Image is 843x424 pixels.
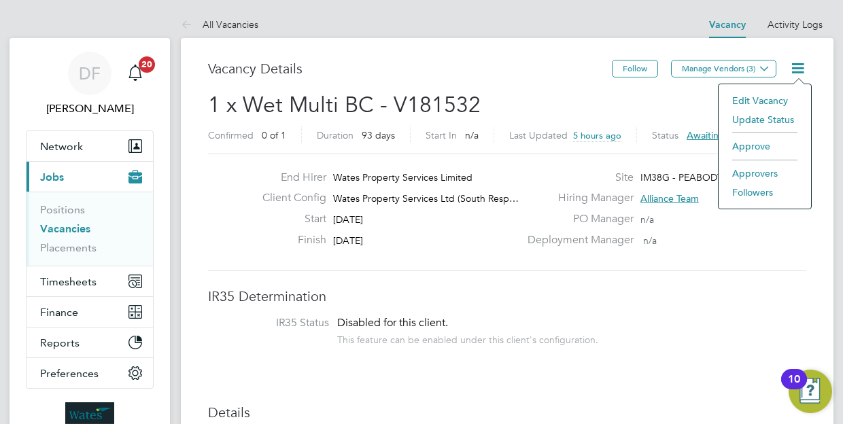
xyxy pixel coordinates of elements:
li: Approve [725,137,804,156]
span: Wates Property Services Limited [333,171,472,183]
span: Preferences [40,367,99,380]
span: 93 days [362,129,395,141]
span: Dom Fusco [26,101,154,117]
label: Start [252,212,326,226]
span: Alliance Team [640,192,699,205]
li: Update Status [725,110,804,129]
h3: IR35 Determination [208,287,806,305]
span: Finance [40,306,78,319]
h3: Details [208,404,806,421]
img: wates-logo-retina.png [65,402,114,424]
a: Positions [40,203,85,216]
a: Placements [40,241,97,254]
span: Reports [40,336,80,349]
span: Disabled for this client. [337,316,448,330]
button: Preferences [27,358,153,388]
span: Network [40,140,83,153]
span: DF [79,65,101,82]
label: Deployment Manager [519,233,634,247]
a: 20 [122,52,149,95]
label: Hiring Manager [519,191,634,205]
button: Network [27,131,153,161]
label: Duration [317,129,354,141]
label: Finish [252,233,326,247]
span: IM38G - PEABODY DTD & SPECIALIS… [640,171,812,183]
div: This feature can be enabled under this client's configuration. [337,330,598,346]
span: Timesheets [40,275,97,288]
label: Last Updated [509,129,568,141]
h3: Vacancy Details [208,60,612,77]
span: 20 [139,56,155,73]
a: Activity Logs [768,18,823,31]
label: Confirmed [208,129,254,141]
a: Vacancies [40,222,90,235]
span: [DATE] [333,213,363,226]
a: Vacancy [709,19,746,31]
button: Manage Vendors (3) [671,60,776,77]
span: 0 of 1 [262,129,286,141]
span: [DATE] [333,234,363,247]
span: n/a [643,234,657,247]
span: Awaiting approval - 0/1 [687,129,789,141]
button: Timesheets [27,266,153,296]
label: Client Config [252,191,326,205]
label: End Hirer [252,171,326,185]
button: Finance [27,297,153,327]
a: DF[PERSON_NAME] [26,52,154,117]
span: Wates Property Services Ltd (South Resp… [333,192,519,205]
label: PO Manager [519,212,634,226]
button: Reports [27,328,153,357]
label: Status [652,129,678,141]
span: Jobs [40,171,64,183]
span: n/a [640,213,654,226]
div: Jobs [27,192,153,266]
label: IR35 Status [222,316,329,330]
a: All Vacancies [181,18,258,31]
button: Jobs [27,162,153,192]
div: 10 [788,379,800,397]
li: Followers [725,183,804,202]
button: Open Resource Center, 10 new notifications [789,370,832,413]
label: Site [519,171,634,185]
li: Approvers [725,164,804,183]
span: 1 x Wet Multi BC - V181532 [208,92,481,118]
button: Follow [612,60,658,77]
span: 5 hours ago [573,130,621,141]
li: Edit Vacancy [725,91,804,110]
label: Start In [426,129,457,141]
span: n/a [465,129,479,141]
a: Go to home page [26,402,154,424]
